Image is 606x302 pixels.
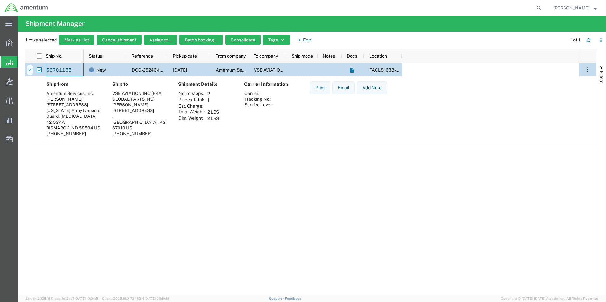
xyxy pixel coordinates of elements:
[25,16,85,32] h4: Shipment Manager
[254,67,347,72] span: VSE AVIATION INC (FKA GLOBAL PARTS INC)
[178,81,234,87] h4: Shipment Details
[112,91,168,102] div: VSE AVIATION INC (FKA GLOBAL PARTS INC)
[285,297,301,300] a: Feedback
[269,297,285,300] a: Support
[347,53,357,59] span: Docs
[46,131,102,136] div: [PHONE_NUMBER]
[254,53,278,59] span: To company
[179,35,223,45] button: Batch booking...
[46,102,102,108] div: [STREET_ADDRESS]
[25,37,57,43] span: 1 rows selected
[292,53,313,59] span: Ship mode
[112,119,168,131] div: [GEOGRAPHIC_DATA], KS 67010 US
[96,63,106,77] span: New
[46,96,102,102] div: [PERSON_NAME]
[46,125,102,131] div: BISMARCK, ND 58504 US
[501,296,598,301] span: Copyright © [DATE]-[DATE] Agistix Inc., All Rights Reserved
[59,35,94,45] button: Mark as Hot
[263,35,290,45] button: Tags
[89,53,102,59] span: Status
[244,81,295,87] h4: Carrier Information
[244,102,273,108] th: Service Level:
[310,81,330,94] button: Print
[323,53,335,59] span: Notes
[46,91,102,96] div: Amentum Services, Inc.
[332,81,355,94] button: Email
[46,108,102,125] div: [US_STATE] Army National Guard, [MEDICAL_DATA] 42 OSAA
[46,81,102,87] h4: Ship from
[244,91,273,96] th: Carrier:
[173,53,197,59] span: Pickup date
[370,67,488,72] span: TACLS_638-Bismark, ND
[112,131,168,136] div: [PHONE_NUMBER]
[553,4,590,11] span: Nathan Roller
[216,53,246,59] span: From company
[173,67,187,72] span: 09/04/2025
[102,297,169,300] span: Client: 2025.18.0-7346316
[205,91,221,97] td: 2
[97,35,142,45] button: Cancel shipment
[112,113,168,119] div: ,
[178,97,205,103] th: Pieces Total:
[112,108,168,113] div: [STREET_ADDRESS]
[570,37,581,43] div: 1 of 1
[112,102,168,108] div: [PERSON_NAME]
[144,35,177,45] button: Assign to...
[225,35,261,45] button: Consolidate
[205,109,221,115] td: 2 LBS
[205,97,221,103] td: 1
[216,67,263,72] span: Amentum Services, Inc.
[369,53,387,59] span: Location
[599,71,604,83] span: Filters
[4,3,48,13] img: logo
[74,297,99,300] span: [DATE] 10:04:51
[178,103,205,109] th: Est. Charge:
[132,53,153,59] span: Reference
[46,53,62,59] span: Ship No.
[132,67,174,72] span: DCO-25246-167686
[178,91,205,97] th: No. of stops:
[46,65,72,75] a: 56701188
[357,81,387,94] button: Add Note
[25,297,99,300] span: Server: 2025.18.0-daa1fe12ee7
[178,109,205,115] th: Total Weight:
[112,81,168,87] h4: Ship to
[553,4,597,12] button: [PERSON_NAME]
[292,35,316,45] button: Exit
[178,115,205,122] th: Dim. Weight:
[145,297,169,300] span: [DATE] 08:10:16
[244,96,273,102] th: Tracking No.:
[205,115,221,122] td: 2 LBS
